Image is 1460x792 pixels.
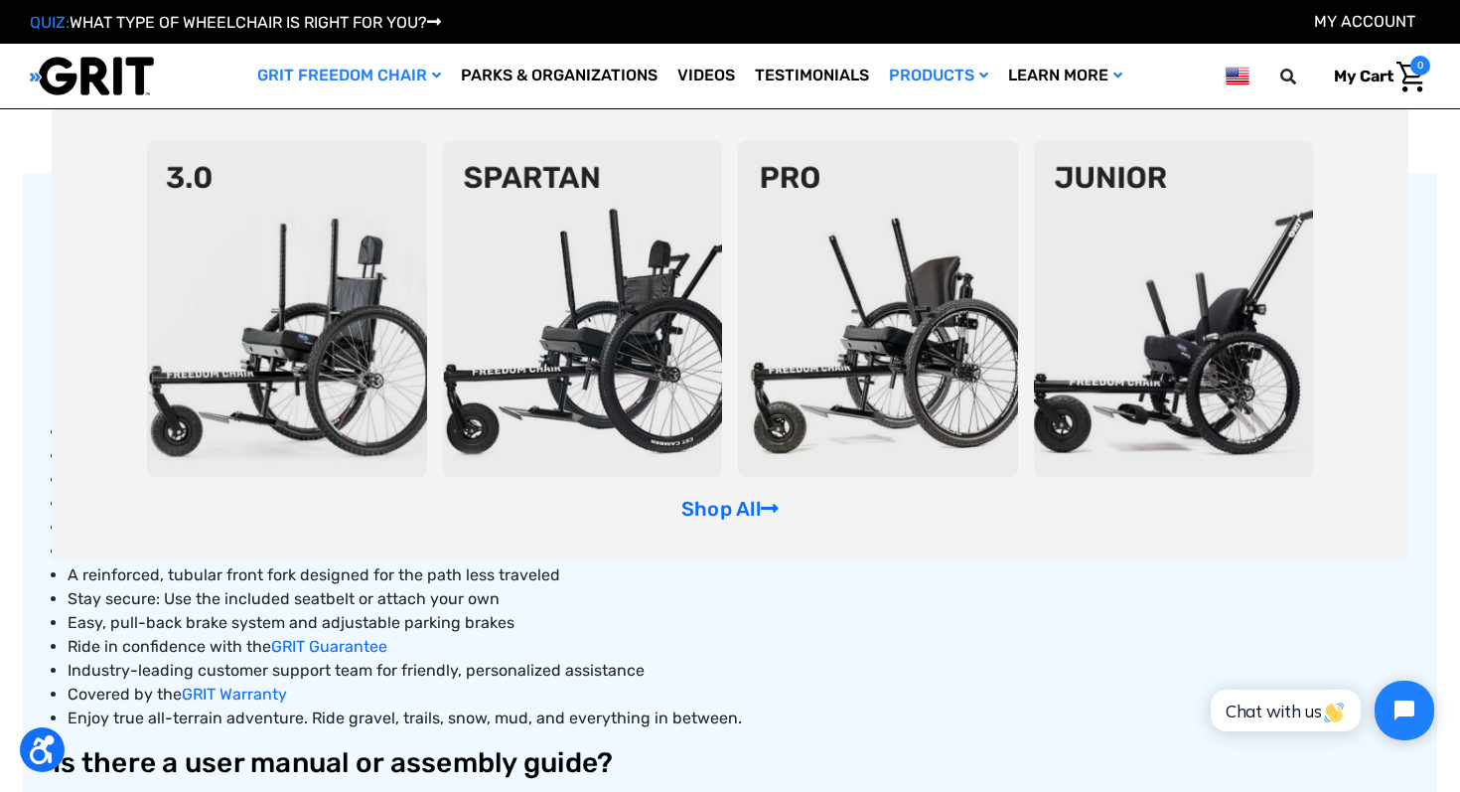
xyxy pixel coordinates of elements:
a: QUIZ:WHAT TYPE OF WHEELCHAIR IS RIGHT FOR YOU? [30,13,441,32]
span: My Cart [1334,67,1393,85]
a: Parks & Organizations [451,44,667,108]
a: GRIT Freedom Chair [247,44,451,108]
img: us.png [1226,64,1249,88]
span: QUIZ: [30,13,70,32]
a: Testimonials [745,44,879,108]
span: Industry-leading customer support team for friendly, personalized assistance [68,661,645,680]
img: pro-chair.png [738,141,1018,477]
a: Account [1314,12,1415,31]
span: A reinforced, tubular front fork designed for the path less traveled [68,565,560,584]
span: Easy, pull-back brake system and adjustable parking brakes [68,613,514,632]
a: Cart with 0 items [1319,56,1430,97]
a: Products [879,44,998,108]
span: 0 [1410,56,1430,76]
h3: Is there a user manual or assembly guide? [53,746,1407,780]
span: Stay secure: Use the included seatbelt or attach your own [68,589,500,608]
span: Covered by the [68,685,182,704]
img: 3point0.png [147,141,427,477]
img: Cart [1396,62,1425,92]
a: GRIT Warranty [182,685,287,704]
iframe: Tidio Chat [1189,664,1451,757]
img: GRIT All-Terrain Wheelchair and Mobility Equipment [30,56,154,96]
a: Videos [667,44,745,108]
a: Shop All [681,497,779,521]
input: Search [1289,56,1319,97]
span: Enjoy true all-terrain adventure. Ride gravel, trails, snow, mud, and everything in between. [68,709,742,727]
a: GRIT Guarantee [271,637,387,656]
img: spartan2.png [443,141,723,477]
img: junior-chair.png [1034,141,1314,477]
a: Learn More [998,44,1132,108]
span: Ride in confidence with the [68,637,271,656]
